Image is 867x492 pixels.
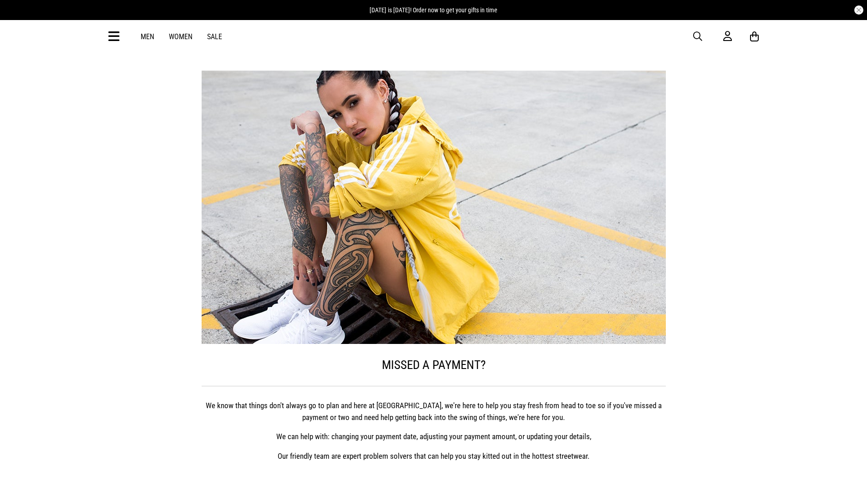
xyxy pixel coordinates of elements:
a: Women [169,32,193,41]
h1: Missed a payment? [202,358,666,386]
img: Redrat logo [405,30,465,43]
a: Sale [207,32,222,41]
p: We know that things don't always go to plan and here at [GEOGRAPHIC_DATA], we're here to help you... [202,400,666,423]
span: [DATE] is [DATE]! Order now to get your gifts in time [370,6,497,14]
a: Men [141,32,154,41]
p: Our friendly team are expert problem solvers that can help you stay kitted out in the hottest str... [202,451,666,462]
p: We can help with: changing your payment date, adjusting your payment amount, or updating your det... [202,431,666,443]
